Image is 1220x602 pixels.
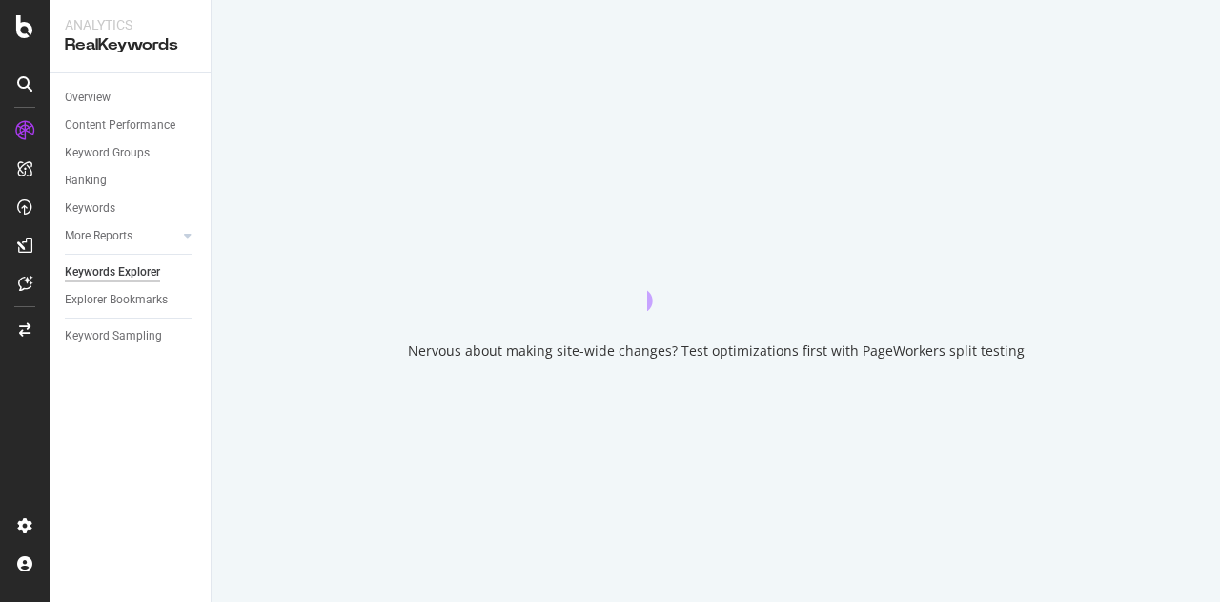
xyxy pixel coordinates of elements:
div: Keywords Explorer [65,262,160,282]
a: Keywords Explorer [65,262,197,282]
div: More Reports [65,226,132,246]
a: Keyword Groups [65,143,197,163]
div: Keyword Sampling [65,326,162,346]
a: Keywords [65,198,197,218]
div: Content Performance [65,115,175,135]
div: Keywords [65,198,115,218]
a: Overview [65,88,197,108]
a: Explorer Bookmarks [65,290,197,310]
div: Ranking [65,171,107,191]
a: Content Performance [65,115,197,135]
div: Analytics [65,15,195,34]
a: Ranking [65,171,197,191]
a: More Reports [65,226,178,246]
div: Keyword Groups [65,143,150,163]
div: animation [647,242,784,311]
div: Overview [65,88,111,108]
div: RealKeywords [65,34,195,56]
a: Keyword Sampling [65,326,197,346]
div: Explorer Bookmarks [65,290,168,310]
div: Nervous about making site-wide changes? Test optimizations first with PageWorkers split testing [408,342,1025,361]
